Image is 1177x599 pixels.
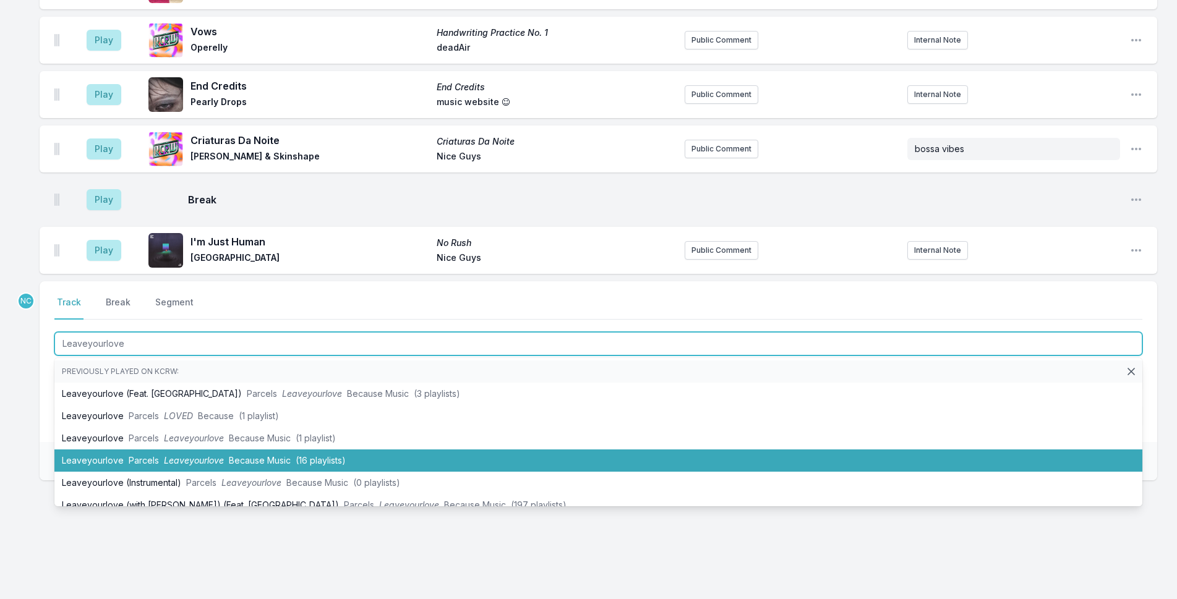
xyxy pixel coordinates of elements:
button: Open playlist item options [1130,143,1142,155]
span: End Credits [190,79,429,93]
span: Leaveyourlove [379,499,439,510]
button: Play [87,138,121,159]
button: Public Comment [685,241,758,260]
span: (197 playlists) [511,499,567,510]
button: Public Comment [685,140,758,158]
span: Nice Guys [437,150,675,165]
input: Track Title [54,332,1142,355]
span: Parcels [129,410,159,421]
span: Handwriting Practice No. 1 [437,27,675,39]
img: Drag Handle [54,88,59,101]
span: bossa vibes [915,143,964,154]
span: Leaveyourlove [282,388,342,399]
button: Open playlist item options [1130,193,1142,206]
span: Pearly Drops [190,96,429,111]
li: Leaveyourlove (Instrumental) [54,472,1142,494]
img: No Rush [148,233,183,268]
span: Parcels [344,499,374,510]
button: Internal Note [907,85,968,104]
li: Leaveyourlove (Feat. [GEOGRAPHIC_DATA]) [54,383,1142,405]
li: Previously played on KCRW: [54,360,1142,383]
span: Operelly [190,41,429,56]
li: Leaveyourlove [54,449,1142,472]
img: End Credits [148,77,183,112]
span: Leaveyourlove [164,433,224,443]
button: Open playlist item options [1130,34,1142,46]
span: Leaveyourlove [164,455,224,465]
span: Because Music [229,433,291,443]
span: (16 playlists) [296,455,346,465]
button: Play [87,189,121,210]
button: Internal Note [907,31,968,49]
span: Break [188,192,1120,207]
span: Leaveyourlove [221,477,281,488]
span: I'm Just Human [190,234,429,249]
span: Vows [190,24,429,39]
span: Parcels [186,477,216,488]
button: Track [54,296,83,320]
span: Nice Guys [437,252,675,266]
span: Because [198,410,234,421]
img: Handwriting Practice No. 1 [148,23,183,57]
button: Break [103,296,133,320]
span: Criaturas Da Noite [190,133,429,148]
span: End Credits [437,81,675,93]
img: Drag Handle [54,244,59,257]
button: Open playlist item options [1130,244,1142,257]
span: (3 playlists) [414,388,460,399]
button: Internal Note [907,241,968,260]
button: Open playlist item options [1130,88,1142,101]
button: Play [87,30,121,51]
button: Public Comment [685,85,758,104]
li: Leaveyourlove (with [PERSON_NAME]) (Feat. [GEOGRAPHIC_DATA]) [54,494,1142,516]
span: [PERSON_NAME] & Skinshape [190,150,429,165]
p: Novena Carmel [17,292,35,310]
span: Parcels [129,455,159,465]
span: No Rush [437,237,675,249]
span: Because Music [444,499,506,510]
img: Drag Handle [54,34,59,46]
span: (1 playlist) [239,410,279,421]
li: Leaveyourlove [54,427,1142,449]
button: Play [87,240,121,261]
li: Leaveyourlove [54,405,1142,427]
img: Drag Handle [54,143,59,155]
span: (1 playlist) [296,433,336,443]
img: Drag Handle [54,193,59,206]
img: Criaturas Da Noite [148,132,183,166]
span: music website ☺︎ [437,96,675,111]
span: LOVED [164,410,193,421]
span: (0 playlists) [353,477,400,488]
span: Parcels [247,388,277,399]
span: deadAir [437,41,675,56]
span: [GEOGRAPHIC_DATA] [190,252,429,266]
button: Play [87,84,121,105]
span: Because Music [229,455,291,465]
span: Because Music [347,388,409,399]
button: Segment [153,296,196,320]
span: Because Music [286,477,348,488]
button: Public Comment [685,31,758,49]
span: Criaturas Da Noite [437,135,675,148]
span: Parcels [129,433,159,443]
